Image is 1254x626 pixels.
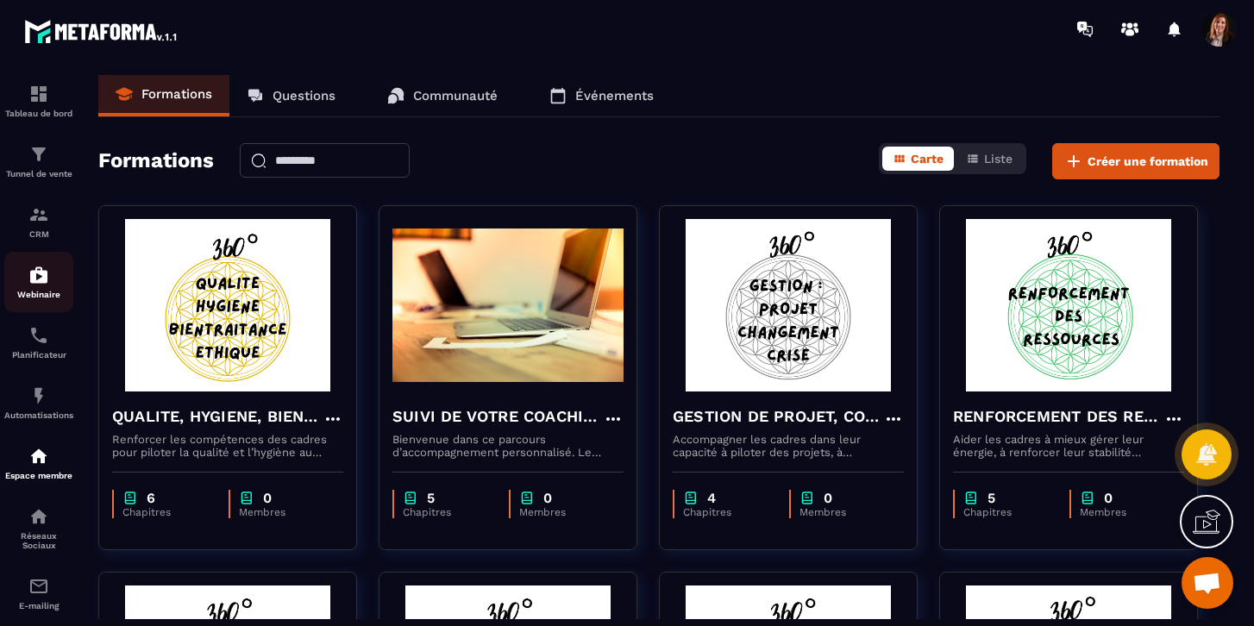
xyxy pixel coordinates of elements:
[112,433,343,459] p: Renforcer les compétences des cadres pour piloter la qualité et l’hygiène au quotidien, tout en i...
[4,131,73,191] a: formationformationTunnel de vente
[413,88,498,103] p: Communauté
[519,490,535,506] img: chapter
[403,490,418,506] img: chapter
[392,219,624,391] img: formation-background
[659,205,939,572] a: formation-backgroundGESTION DE PROJET, CONDUITE DU CHANGEMENT ET GESTION DE CRISEAccompagner les ...
[4,312,73,372] a: schedulerschedulerPlanificateur
[4,229,73,239] p: CRM
[911,152,944,166] span: Carte
[953,219,1184,391] img: formation-background
[24,16,179,47] img: logo
[984,152,1013,166] span: Liste
[4,252,73,312] a: automationsautomationsWebinaire
[1088,153,1208,170] span: Créer une formation
[392,404,603,429] h4: SUIVI DE VOTRE COACHING
[379,205,659,572] a: formation-backgroundSUIVI DE VOTRE COACHINGBienvenue dans ce parcours d’accompagnement personnali...
[392,433,624,459] p: Bienvenue dans ce parcours d’accompagnement personnalisé. Le coaching que vous commencez [DATE] e...
[147,490,155,506] p: 6
[799,490,815,506] img: chapter
[4,531,73,550] p: Réseaux Sociaux
[1104,490,1113,506] p: 0
[1052,143,1220,179] button: Créer une formation
[519,506,606,518] p: Membres
[4,433,73,493] a: automationsautomationsEspace membre
[953,433,1184,459] p: Aider les cadres à mieux gérer leur énergie, à renforcer leur stabilité intérieure et à cultiver ...
[1080,490,1095,506] img: chapter
[4,191,73,252] a: formationformationCRM
[707,490,716,506] p: 4
[4,471,73,480] p: Espace membre
[98,143,214,179] h2: Formations
[4,410,73,420] p: Automatisations
[673,404,883,429] h4: GESTION DE PROJET, CONDUITE DU CHANGEMENT ET GESTION DE CRISE
[98,205,379,572] a: formation-backgroundQUALITE, HYGIENE, BIENTRAITANCE ET ETHIQUERenforcer les compétences des cadre...
[532,75,671,116] a: Événements
[939,205,1220,572] a: formation-backgroundRENFORCEMENT DES RESSOURCESAider les cadres à mieux gérer leur énergie, à ren...
[4,493,73,563] a: social-networksocial-networkRéseaux Sociaux
[427,490,435,506] p: 5
[28,385,49,406] img: automations
[956,147,1023,171] button: Liste
[4,169,73,178] p: Tunnel de vente
[4,601,73,610] p: E-mailing
[403,506,492,518] p: Chapitres
[953,404,1163,429] h4: RENFORCEMENT DES RESSOURCES
[370,75,515,116] a: Communauté
[98,75,229,116] a: Formations
[28,84,49,104] img: formation
[4,563,73,623] a: emailemailE-mailing
[239,506,326,518] p: Membres
[683,490,699,506] img: chapter
[963,506,1052,518] p: Chapitres
[673,433,904,459] p: Accompagner les cadres dans leur capacité à piloter des projets, à embarquer les équipes dans le ...
[543,490,552,506] p: 0
[263,490,272,506] p: 0
[229,75,353,116] a: Questions
[28,144,49,165] img: formation
[882,147,954,171] button: Carte
[28,325,49,346] img: scheduler
[988,490,995,506] p: 5
[4,71,73,131] a: formationformationTableau de bord
[141,86,212,102] p: Formations
[28,265,49,285] img: automations
[28,446,49,466] img: automations
[1080,506,1167,518] p: Membres
[4,290,73,299] p: Webinaire
[4,372,73,433] a: automationsautomationsAutomatisations
[273,88,335,103] p: Questions
[28,576,49,597] img: email
[122,506,211,518] p: Chapitres
[824,490,832,506] p: 0
[28,204,49,225] img: formation
[28,506,49,527] img: social-network
[112,404,323,429] h4: QUALITE, HYGIENE, BIENTRAITANCE ET ETHIQUE
[799,506,887,518] p: Membres
[4,350,73,360] p: Planificateur
[4,109,73,118] p: Tableau de bord
[673,219,904,391] img: formation-background
[239,490,254,506] img: chapter
[575,88,654,103] p: Événements
[683,506,772,518] p: Chapitres
[122,490,138,506] img: chapter
[112,219,343,391] img: formation-background
[963,490,979,506] img: chapter
[1182,557,1233,609] a: Ouvrir le chat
